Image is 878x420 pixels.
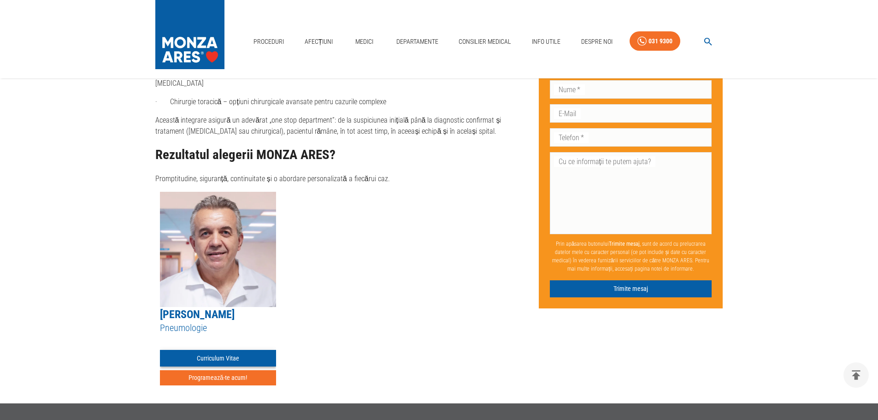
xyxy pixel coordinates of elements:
a: Medici [350,32,379,51]
h2: Rezultatul alegerii MONZA ARES? [155,148,531,162]
a: Departamente [393,32,442,51]
a: Info Utile [528,32,564,51]
a: [PERSON_NAME] [160,308,235,321]
p: Prin apăsarea butonului , sunt de acord cu prelucrarea datelor mele cu caracter personal (ce pot ... [550,236,712,277]
a: Afecțiuni [301,32,337,51]
a: Despre Noi [577,32,616,51]
button: Trimite mesaj [550,280,712,297]
button: delete [843,362,869,388]
button: Programează-te acum! [160,370,276,385]
a: Proceduri [250,32,288,51]
a: Consilier Medical [455,32,515,51]
a: 031 9300 [630,31,680,51]
p: · Chirurgie toracică – opțiuni chirurgicale avansate pentru cazurile complexe [155,96,531,107]
p: Această integrare asigură un adevărat „one stop department”: de la suspiciunea inițială până la d... [155,115,531,137]
h5: Pneumologie [160,322,276,334]
p: Promptitudine, siguranță, continuitate și o abordare personalizată a fiecărui caz. [155,173,531,184]
div: 031 9300 [648,35,672,47]
b: Trimite mesaj [609,241,640,247]
a: Curriculum Vitae [160,350,276,367]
